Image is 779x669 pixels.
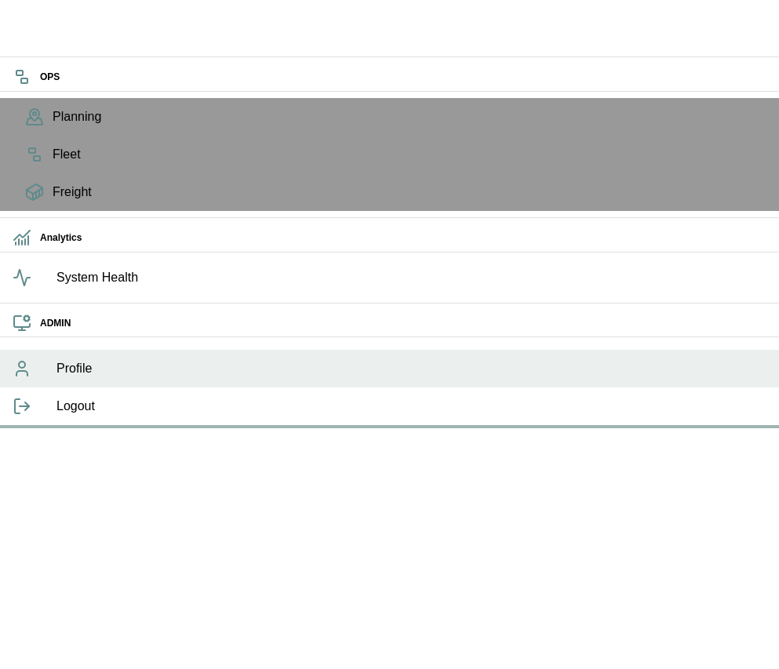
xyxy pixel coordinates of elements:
[56,268,766,287] span: System Health
[40,70,766,85] h6: OPS
[40,316,766,331] h6: ADMIN
[53,107,766,126] span: Planning
[56,359,766,378] span: Profile
[56,397,766,416] span: Logout
[40,231,766,245] h6: Analytics
[53,145,766,164] span: Fleet
[53,183,766,202] span: Freight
